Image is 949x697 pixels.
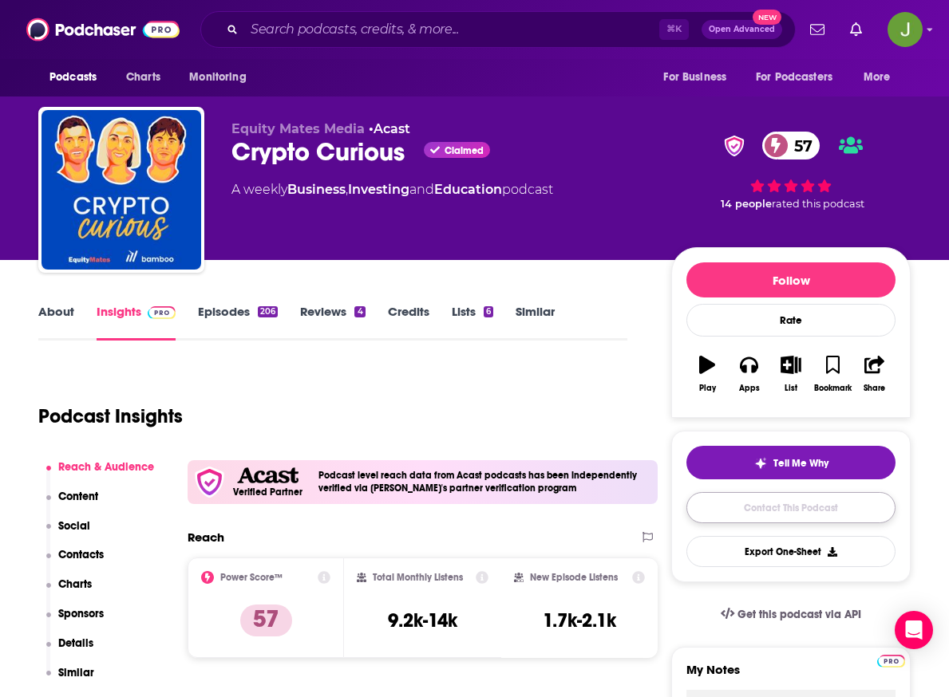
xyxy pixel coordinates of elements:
a: Pro website [877,652,905,667]
a: Contact This Podcast [686,492,896,523]
p: 57 [240,604,292,636]
h4: Podcast level reach data from Acast podcasts has been independently verified via [PERSON_NAME]'s ... [318,470,651,494]
span: Logged in as jon47193 [888,12,923,47]
button: Share [854,345,896,403]
div: Play [699,384,716,393]
div: List [785,384,797,393]
button: Details [46,636,94,666]
img: Podchaser - Follow, Share and Rate Podcasts [26,14,180,45]
div: A weekly podcast [231,180,553,199]
span: Charts [126,66,160,89]
a: Reviews4 [300,304,365,341]
span: rated this podcast [772,198,864,210]
p: Content [58,490,98,503]
button: Sponsors [46,607,105,636]
h3: 9.2k-14k [388,608,457,632]
h3: 1.7k-2.1k [543,608,616,632]
a: Similar [516,304,555,341]
span: Tell Me Why [773,457,828,470]
button: Show profile menu [888,12,923,47]
div: verified Badge57 14 peoplerated this podcast [671,121,911,220]
h5: Verified Partner [233,487,302,497]
div: Open Intercom Messenger [895,611,933,649]
h2: New Episode Listens [530,572,618,583]
button: Bookmark [812,345,853,403]
button: Content [46,490,99,519]
div: 6 [484,306,493,317]
div: 4 [354,306,365,317]
span: • [369,121,410,136]
button: Export One-Sheet [686,536,896,567]
span: Claimed [445,147,484,155]
a: Charts [116,62,170,93]
div: Rate [686,304,896,337]
div: Search podcasts, credits, & more... [200,11,796,48]
button: Social [46,519,91,549]
button: Open AdvancedNew [702,20,782,39]
span: Podcasts [49,66,97,89]
img: User Profile [888,12,923,47]
a: Get this podcast via API [708,595,874,634]
span: Monitoring [189,66,246,89]
img: Acast [237,467,298,484]
button: open menu [178,62,267,93]
button: open menu [852,62,911,93]
button: Play [686,345,728,403]
button: Follow [686,262,896,297]
a: Business [287,182,346,197]
span: New [753,10,781,25]
h2: Reach [188,530,224,545]
button: open menu [652,62,746,93]
button: Apps [728,345,769,403]
p: Similar [58,666,94,679]
span: Equity Mates Media [231,121,365,136]
a: InsightsPodchaser Pro [97,304,176,341]
p: Social [58,519,90,533]
button: Reach & Audience [46,460,155,490]
button: Similar [46,666,95,695]
a: Credits [388,304,429,341]
div: 206 [258,306,278,317]
span: 57 [778,132,820,159]
span: For Business [663,66,726,89]
img: verfied icon [194,467,225,498]
div: Apps [739,384,760,393]
span: ⌘ K [659,19,689,40]
span: , [346,182,348,197]
span: and [409,182,434,197]
a: 57 [762,132,820,159]
img: Podchaser Pro [877,655,905,667]
a: Episodes206 [198,304,278,341]
span: For Podcasters [756,66,832,89]
a: About [38,304,74,341]
input: Search podcasts, credits, & more... [244,17,659,42]
a: Show notifications dropdown [844,16,868,43]
p: Details [58,636,93,650]
h2: Total Monthly Listens [373,572,463,583]
a: Show notifications dropdown [804,16,831,43]
img: Podchaser Pro [148,306,176,319]
p: Contacts [58,548,104,561]
span: Open Advanced [709,26,775,33]
div: Bookmark [814,384,852,393]
p: Reach & Audience [58,460,154,474]
button: tell me why sparkleTell Me Why [686,446,896,479]
img: Crypto Curious [42,110,201,270]
span: Get this podcast via API [737,608,861,621]
a: Education [434,182,502,197]
button: List [770,345,812,403]
img: verified Badge [719,136,749,156]
a: Acast [374,121,410,136]
a: Lists6 [452,304,493,341]
h1: Podcast Insights [38,404,183,428]
a: Investing [348,182,409,197]
p: Sponsors [58,607,104,620]
div: Share [864,384,885,393]
button: open menu [38,62,117,93]
span: More [864,66,891,89]
button: open menu [745,62,856,93]
span: 14 people [721,198,772,210]
p: Charts [58,577,92,591]
img: tell me why sparkle [754,457,767,470]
